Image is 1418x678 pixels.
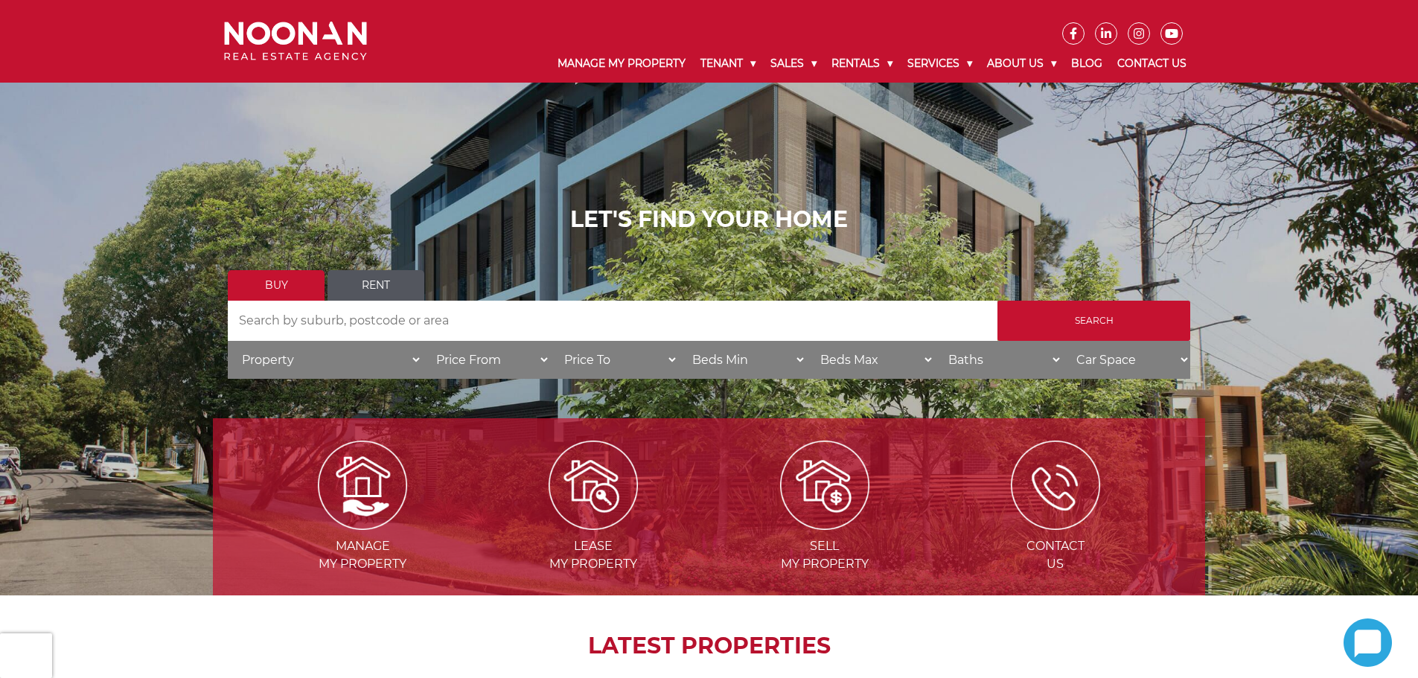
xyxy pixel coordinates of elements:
[479,477,707,571] a: Lease my property Leasemy Property
[249,537,476,573] span: Manage my Property
[228,270,325,301] a: Buy
[1064,45,1110,83] a: Blog
[1110,45,1194,83] a: Contact Us
[980,45,1064,83] a: About Us
[249,477,476,571] a: Manage my Property Managemy Property
[780,441,869,530] img: Sell my property
[997,301,1190,341] input: Search
[942,537,1169,573] span: Contact Us
[711,477,939,571] a: Sell my property Sellmy Property
[318,441,407,530] img: Manage my Property
[328,270,424,301] a: Rent
[228,206,1190,233] h1: LET'S FIND YOUR HOME
[550,45,693,83] a: Manage My Property
[224,22,367,61] img: Noonan Real Estate Agency
[824,45,900,83] a: Rentals
[228,301,997,341] input: Search by suburb, postcode or area
[479,537,707,573] span: Lease my Property
[763,45,824,83] a: Sales
[900,45,980,83] a: Services
[250,633,1168,659] h2: LATEST PROPERTIES
[942,477,1169,571] a: ICONS ContactUs
[711,537,939,573] span: Sell my Property
[549,441,638,530] img: Lease my property
[1011,441,1100,530] img: ICONS
[693,45,763,83] a: Tenant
